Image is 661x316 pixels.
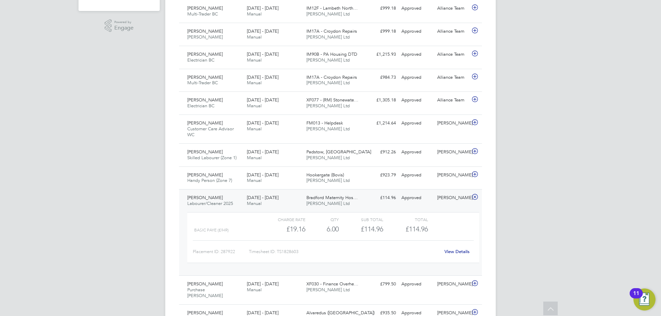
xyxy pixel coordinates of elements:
[306,172,344,178] span: Hookergate (Bovis)
[261,224,305,235] div: £19.16
[114,25,134,31] span: Engage
[399,192,434,204] div: Approved
[383,215,428,224] div: Total
[187,281,223,287] span: [PERSON_NAME]
[399,146,434,158] div: Approved
[306,103,350,109] span: [PERSON_NAME] Ltd
[187,97,223,103] span: [PERSON_NAME]
[339,224,383,235] div: £114.96
[399,3,434,14] div: Approved
[306,11,350,17] span: [PERSON_NAME] Ltd
[187,195,223,200] span: [PERSON_NAME]
[247,57,262,63] span: Manual
[187,310,223,316] span: [PERSON_NAME]
[363,95,399,106] div: £1,305.18
[247,149,279,155] span: [DATE] - [DATE]
[187,287,223,298] span: Purchase [PERSON_NAME]
[193,246,249,257] div: Placement ID: 287922
[247,97,279,103] span: [DATE] - [DATE]
[187,80,218,86] span: Multi-Trader BC
[247,28,279,34] span: [DATE] - [DATE]
[187,177,232,183] span: Handy Person (Zone 7)
[399,95,434,106] div: Approved
[187,51,223,57] span: [PERSON_NAME]
[444,249,470,254] a: View Details
[247,281,279,287] span: [DATE] - [DATE]
[363,26,399,37] div: £999.18
[306,310,375,316] span: Alvaredus ([GEOGRAPHIC_DATA])
[399,118,434,129] div: Approved
[306,155,350,161] span: [PERSON_NAME] Ltd
[187,5,223,11] span: [PERSON_NAME]
[247,74,279,80] span: [DATE] - [DATE]
[247,80,262,86] span: Manual
[434,118,470,129] div: [PERSON_NAME]
[363,146,399,158] div: £912.26
[187,11,218,17] span: Multi-Trader BC
[247,120,279,126] span: [DATE] - [DATE]
[187,103,214,109] span: Electrician BC
[247,103,262,109] span: Manual
[187,126,234,138] span: Customer Care Advisor WC
[105,19,134,32] a: Powered byEngage
[434,146,470,158] div: [PERSON_NAME]
[363,118,399,129] div: £1,214.64
[247,34,262,40] span: Manual
[306,195,358,200] span: Bradford Maternity Hos…
[261,215,305,224] div: Charge rate
[633,288,655,310] button: Open Resource Center, 11 new notifications
[434,95,470,106] div: Alliance Team
[633,293,639,302] div: 11
[247,310,279,316] span: [DATE] - [DATE]
[247,200,262,206] span: Manual
[247,287,262,293] span: Manual
[306,149,371,155] span: Padstow, [GEOGRAPHIC_DATA]
[114,19,134,25] span: Powered by
[305,215,339,224] div: QTY
[363,72,399,83] div: £984.73
[306,28,357,34] span: IM17A - Croydon Repairs
[187,74,223,80] span: [PERSON_NAME]
[306,5,358,11] span: IM12F - Lambeth North…
[306,57,350,63] span: [PERSON_NAME] Ltd
[406,225,428,233] span: £114.96
[306,120,343,126] span: FM013 - Helpdesk
[247,11,262,17] span: Manual
[306,97,358,103] span: XF077 - (RM) Stonewate…
[306,51,357,57] span: IM90B - PA Housing DTD
[363,3,399,14] div: £999.18
[306,281,358,287] span: XF030 - Finance Overhe…
[399,49,434,60] div: Approved
[306,34,350,40] span: [PERSON_NAME] Ltd
[247,172,279,178] span: [DATE] - [DATE]
[363,279,399,290] div: £799.50
[363,170,399,181] div: £923.79
[187,155,237,161] span: Skilled Labourer (Zone 1)
[306,177,350,183] span: [PERSON_NAME] Ltd
[187,149,223,155] span: [PERSON_NAME]
[249,246,440,257] div: Timesheet ID: TS1828603
[399,26,434,37] div: Approved
[194,228,229,232] span: BASIC PAYE (£/HR)
[187,34,223,40] span: [PERSON_NAME]
[306,126,350,132] span: [PERSON_NAME] Ltd
[399,170,434,181] div: Approved
[187,172,223,178] span: [PERSON_NAME]
[187,200,233,206] span: Labourer/Cleaner 2025
[247,177,262,183] span: Manual
[399,279,434,290] div: Approved
[247,126,262,132] span: Manual
[247,5,279,11] span: [DATE] - [DATE]
[187,28,223,34] span: [PERSON_NAME]
[305,224,339,235] div: 6.00
[306,80,350,86] span: [PERSON_NAME] Ltd
[434,72,470,83] div: Alliance Team
[363,192,399,204] div: £114.96
[339,215,383,224] div: Sub Total
[434,49,470,60] div: Alliance Team
[247,195,279,200] span: [DATE] - [DATE]
[187,57,214,63] span: Electrician BC
[187,120,223,126] span: [PERSON_NAME]
[247,51,279,57] span: [DATE] - [DATE]
[434,170,470,181] div: [PERSON_NAME]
